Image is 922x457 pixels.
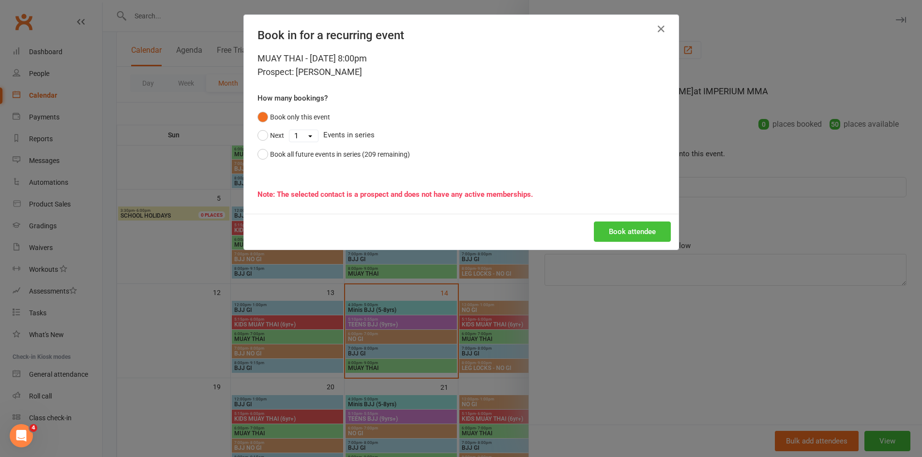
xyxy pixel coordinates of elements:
button: Book only this event [257,108,330,126]
div: Events in series [257,126,665,145]
button: Close [653,21,669,37]
button: Book attendee [594,221,671,242]
span: 4 [30,424,37,432]
button: Next [257,126,284,145]
div: MUAY THAI - [DATE] 8:00pm Prospect: [PERSON_NAME] [257,52,665,79]
button: Book all future events in series (209 remaining) [257,145,410,163]
div: Note: The selected contact is a prospect and does not have any active memberships. [257,189,665,200]
h4: Book in for a recurring event [257,29,665,42]
iframe: Intercom live chat [10,424,33,447]
div: Book all future events in series (209 remaining) [270,149,410,160]
label: How many bookings? [257,92,328,104]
